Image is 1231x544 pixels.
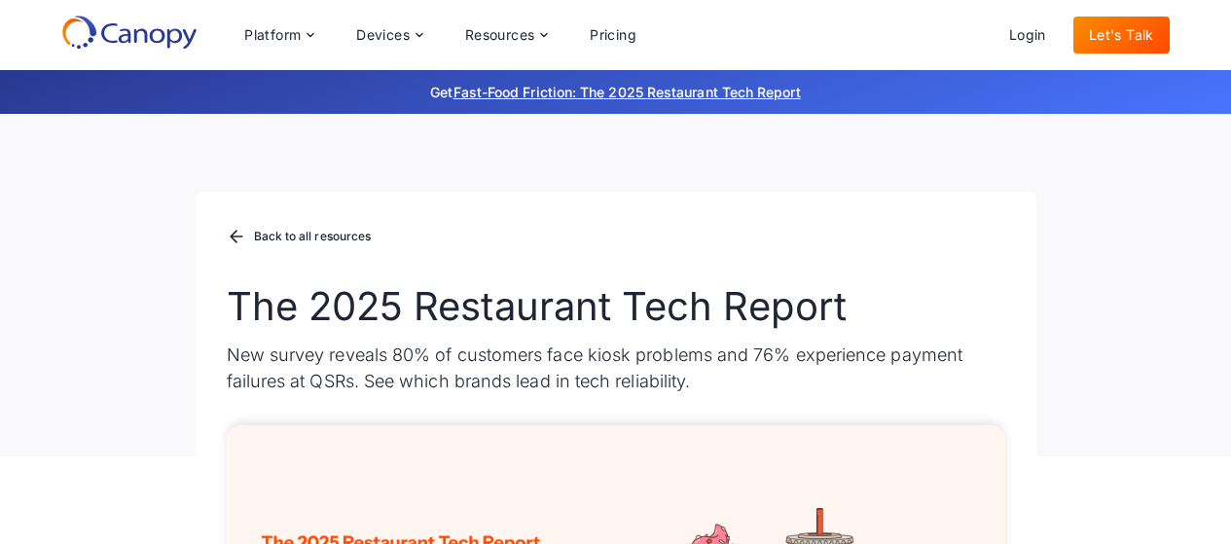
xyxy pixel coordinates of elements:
div: Platform [244,28,301,42]
div: Resources [465,28,535,42]
p: New survey reveals 80% of customers face kiosk problems and 76% experience payment failures at QS... [227,342,1005,394]
p: Get [139,82,1093,102]
a: Login [994,17,1062,54]
div: Devices [356,28,410,42]
div: Resources [450,16,562,54]
a: Let's Talk [1073,17,1170,54]
a: Back to all resources [227,225,372,250]
div: Platform [229,16,329,54]
a: Pricing [574,17,652,54]
h1: The 2025 Restaurant Tech Report [227,283,1005,330]
div: Back to all resources [254,231,372,242]
a: Fast-Food Friction: The 2025 Restaurant Tech Report [453,84,801,100]
div: Devices [341,16,438,54]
